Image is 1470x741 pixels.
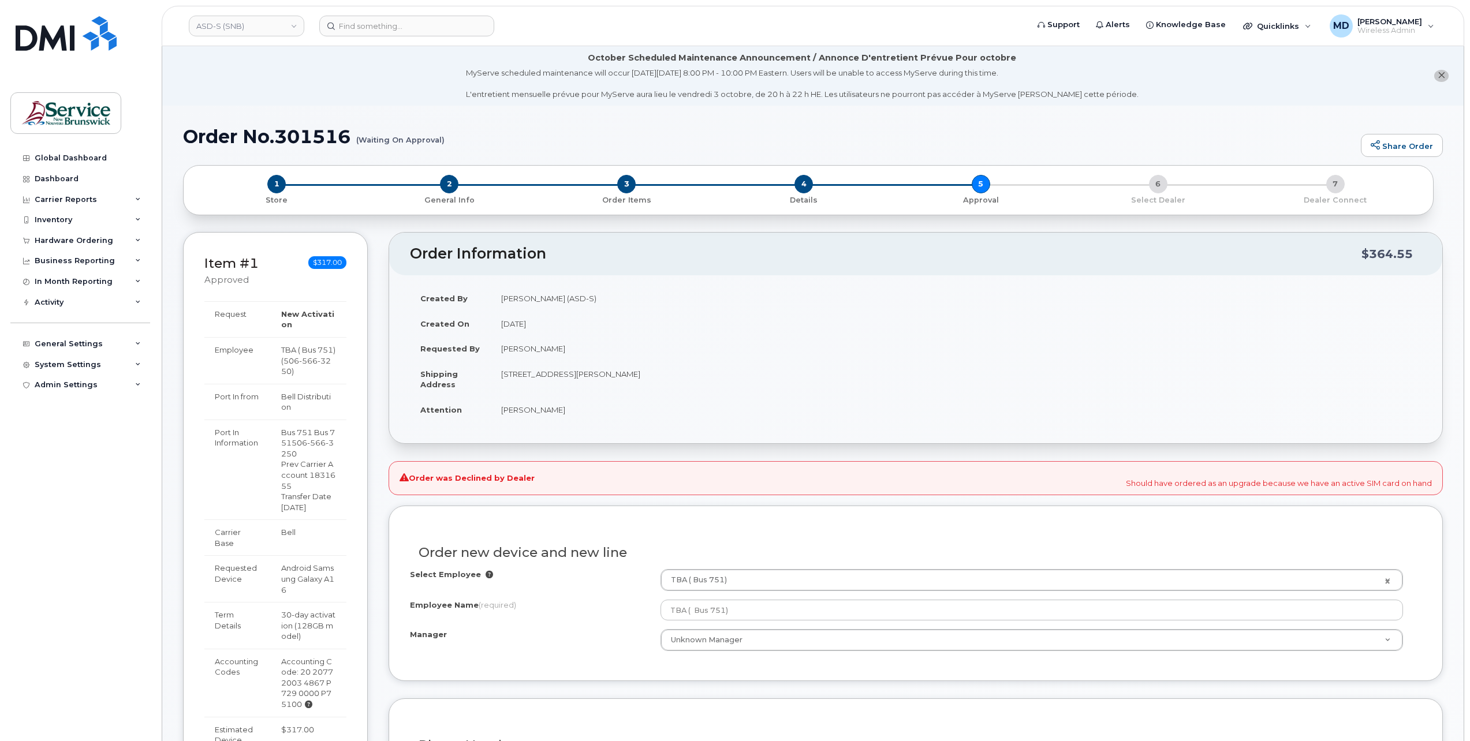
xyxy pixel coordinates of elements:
[389,461,1443,495] div: Should have ordered as an upgrade because we have an active SIM card on hand
[307,438,326,447] span: 566
[271,555,346,602] td: Android Samsung Galaxy A16
[281,356,331,376] span: 506
[281,438,334,458] span: 506
[440,175,458,193] span: 2
[588,52,1016,64] div: October Scheduled Maintenance Announcement / Annonce D'entretient Prévue Pour octobre
[271,384,346,420] td: Bell Distribution
[479,600,516,609] span: (required)
[715,193,893,205] a: 4 Details
[543,195,711,205] p: Order Items
[420,294,468,303] strong: Created By
[281,309,334,330] strong: New Activation
[491,397,1422,422] td: [PERSON_NAME]
[1434,70,1449,82] button: close notification
[617,175,636,193] span: 3
[204,649,271,717] td: Accounting Codes
[400,473,535,484] strong: Order was Declined by Dealer
[420,319,469,328] strong: Created On
[491,361,1422,397] td: [STREET_ADDRESS][PERSON_NAME]
[271,602,346,649] td: 30-day activation (128GB model)
[197,195,356,205] p: Store
[204,555,271,602] td: Requested Device
[410,569,481,580] label: Select Employee
[193,193,361,205] a: 1 Store
[204,602,271,649] td: Term Details
[491,336,1422,361] td: [PERSON_NAME]
[271,519,346,555] td: Bell
[538,193,715,205] a: 3 Order Items
[356,126,445,144] small: (Waiting On Approval)
[1361,243,1413,265] div: $364.55
[420,344,480,353] strong: Requested By
[267,175,286,193] span: 1
[491,311,1422,336] td: [DATE]
[419,545,1413,560] h3: Order new device and new line
[204,337,271,384] td: Employee
[410,246,1361,262] h2: Order Information
[794,175,813,193] span: 4
[720,195,888,205] p: Details
[361,193,538,205] a: 2 General Info
[204,301,271,337] td: Request
[281,438,334,458] span: 3250
[204,519,271,555] td: Carrier Base
[299,356,318,365] span: 566
[204,384,271,420] td: Port In from
[271,337,346,384] td: TBA ( Bus 751) ( )
[671,635,743,644] span: Unknown Manager
[661,630,1402,650] a: Unknown Manager
[664,575,727,585] span: TBA ( Bus 751)
[486,571,493,578] i: Selection will overwrite employee Name, Number, City and Business Units inputs
[271,420,346,520] td: Bus 751 Bus 751 Prev Carrier Account 1831655 Transfer Date [DATE]
[466,68,1139,100] div: MyServe scheduled maintenance will occur [DATE][DATE] 8:00 PM - 10:00 PM Eastern. Users will be u...
[308,256,346,269] span: $317.00
[410,629,447,640] label: Manager
[204,255,259,271] a: Item #1
[661,570,1402,590] a: TBA ( Bus 751)
[204,275,249,285] small: approved
[420,405,462,414] strong: Attention
[204,420,271,520] td: Port In Information
[365,195,533,205] p: General Info
[410,600,516,611] label: Employee Name
[661,600,1403,620] input: Please fill out this field
[420,369,458,390] strong: Shipping Address
[281,656,336,710] div: Accounting Code: 20 2077 2003 4867 P729 0000 P75100
[1361,134,1443,157] a: Share Order
[491,286,1422,311] td: [PERSON_NAME] (ASD-S)
[183,126,1355,147] h1: Order No.301516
